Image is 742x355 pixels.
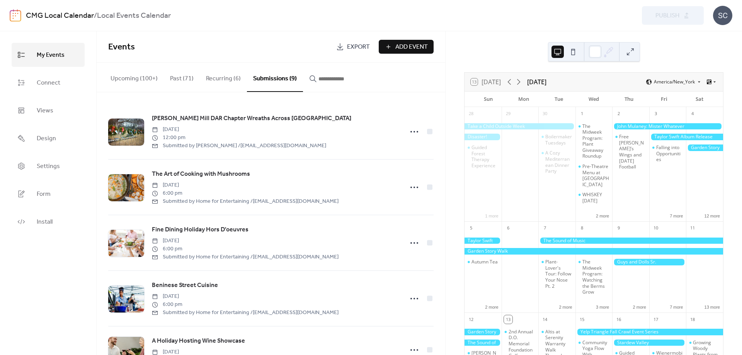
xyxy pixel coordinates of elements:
[619,134,646,170] div: Free [PERSON_NAME]’s Wings and [DATE] Football
[471,92,506,107] div: Sun
[582,259,609,295] div: The Midweek Program: Watching the Berms Grow
[647,92,682,107] div: Fri
[104,63,164,91] button: Upcoming (100+)
[575,259,613,295] div: The Midweek Program: Watching the Berms Grow
[12,71,85,95] a: Connect
[504,224,512,233] div: 6
[465,329,502,335] div: Garden Story Walk
[614,315,623,324] div: 16
[26,8,94,23] a: CMG Local Calendar
[504,315,512,324] div: 13
[538,134,575,146] div: Boilermaker Tuesdays
[152,197,339,206] span: Submitted by Home for Entertaining / [EMAIL_ADDRESS][DOMAIN_NAME]
[688,315,697,324] div: 18
[578,224,586,233] div: 8
[541,315,549,324] div: 14
[152,189,339,197] span: 6:00 pm
[465,259,502,265] div: Autumn Tea
[12,154,85,178] a: Settings
[37,216,53,228] span: Install
[37,49,65,61] span: My Events
[654,80,695,84] span: America/New_York
[538,238,723,244] div: The Sound of Music
[152,170,250,179] span: The Art of Cooking with Mushrooms
[506,92,541,107] div: Mon
[612,340,686,346] div: Stardew Valley
[575,329,723,335] div: Yelp Triangle Fall Crawl Event Series
[578,315,586,324] div: 15
[582,192,609,204] div: WHISKEY [DATE]
[482,212,501,219] button: 1 more
[545,259,572,289] div: Plant-Lover's Tour: Follow Your Nose Pt. 2
[541,110,549,118] div: 30
[347,42,370,52] span: Export
[575,123,613,160] div: The Midweek Program: Plant Giveaway Roundup
[395,42,428,52] span: Add Event
[471,144,499,168] div: Guided Forest Therapy Experience
[578,110,586,118] div: 1
[545,134,572,146] div: Boilermaker Tuesdays
[152,309,339,317] span: Submitted by Home for Entertaining / [EMAIL_ADDRESS][DOMAIN_NAME]
[152,225,248,235] a: Fine Dining Holiday Hors D'oeuvres
[482,303,501,310] button: 2 more
[465,123,575,130] div: Take a Child Outside Week
[612,123,723,130] div: John Mulaney: Mister Whatever
[682,92,717,107] div: Sat
[612,134,649,170] div: Free Gussie’s Wings and Thursday Football
[582,163,609,187] div: Pre-Theatre Menu at [GEOGRAPHIC_DATA]
[667,212,686,219] button: 7 more
[686,144,723,151] div: Garden Story Walk
[37,160,60,173] span: Settings
[379,40,434,54] button: Add Event
[465,144,502,168] div: Guided Forest Therapy Experience
[465,340,502,346] div: The Sound of Music
[538,259,575,289] div: Plant-Lover's Tour: Follow Your Nose Pt. 2
[593,212,612,219] button: 2 more
[541,92,576,107] div: Tue
[541,224,549,233] div: 7
[152,126,326,134] span: [DATE]
[688,110,697,118] div: 4
[37,188,51,200] span: Form
[152,253,339,261] span: Submitted by Home for Entertaining / [EMAIL_ADDRESS][DOMAIN_NAME]
[152,181,339,189] span: [DATE]
[649,134,723,140] div: Taylor Swift Album Release Celebration
[701,303,723,310] button: 13 more
[12,126,85,150] a: Design
[467,224,475,233] div: 5
[652,315,660,324] div: 17
[652,110,660,118] div: 3
[582,123,609,160] div: The Midweek Program: Plant Giveaway Roundup
[465,238,502,244] div: Taylor Swift Album Release Celebration
[652,224,660,233] div: 10
[556,303,575,310] button: 2 more
[701,212,723,219] button: 12 more
[152,336,245,346] span: A Holiday Hosting Wine Showcase
[94,8,97,23] b: /
[614,110,623,118] div: 2
[37,77,60,89] span: Connect
[152,280,218,290] a: Beninese Street Cuisine
[247,63,303,92] button: Submissions (9)
[330,40,376,54] a: Export
[614,224,623,233] div: 9
[545,150,572,174] div: A Cozy Mediterranean Dinner Party
[152,114,351,124] a: [PERSON_NAME] Mill DAR Chapter Wreaths Across [GEOGRAPHIC_DATA]
[465,134,502,140] div: Disaster!
[667,303,686,310] button: 7 more
[152,114,351,123] span: [PERSON_NAME] Mill DAR Chapter Wreaths Across [GEOGRAPHIC_DATA]
[656,144,683,163] div: Falling into Opportunities
[10,9,21,22] img: logo
[471,259,498,265] div: Autumn Tea
[467,315,475,324] div: 12
[12,99,85,122] a: Views
[12,210,85,234] a: Install
[713,6,732,25] div: SC
[538,150,575,174] div: A Cozy Mediterranean Dinner Party
[152,301,339,309] span: 6:00 pm
[611,92,647,107] div: Thu
[152,245,339,253] span: 6:00 pm
[152,292,339,301] span: [DATE]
